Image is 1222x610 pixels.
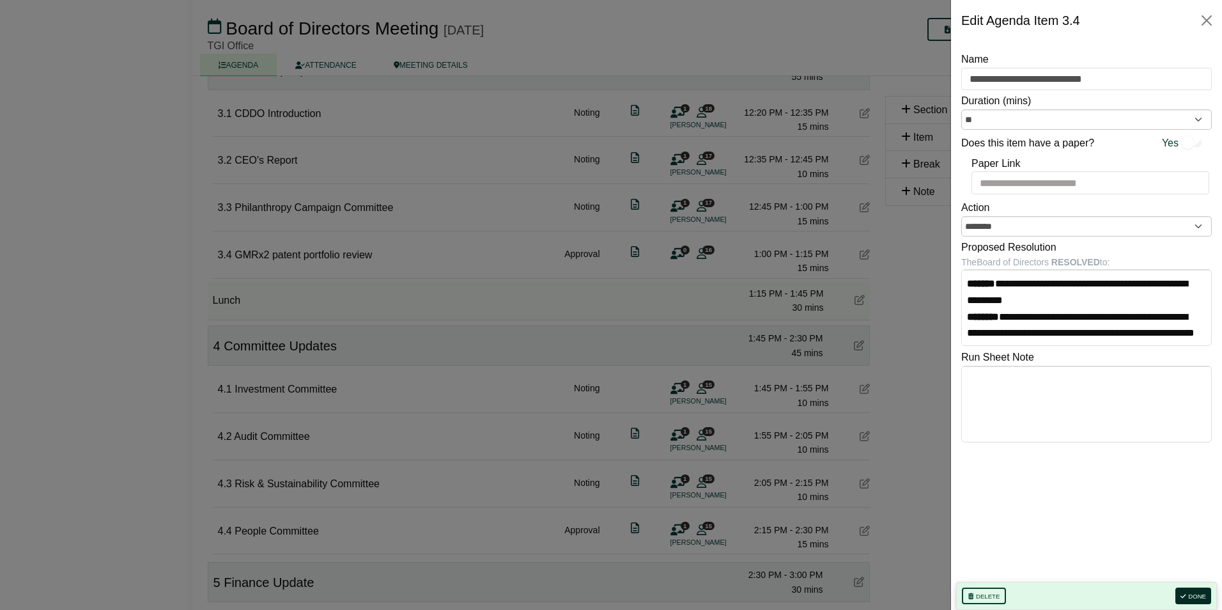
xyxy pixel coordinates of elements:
[962,588,1006,604] button: Delete
[961,51,989,68] label: Name
[1162,135,1179,152] span: Yes
[961,239,1056,256] label: Proposed Resolution
[961,135,1094,152] label: Does this item have a paper?
[961,93,1031,109] label: Duration (mins)
[971,155,1021,172] label: Paper Link
[961,349,1034,366] label: Run Sheet Note
[1051,257,1100,267] b: RESOLVED
[961,255,1212,269] div: The Board of Directors to:
[1196,10,1217,31] button: Close
[961,10,1080,31] div: Edit Agenda Item 3.4
[961,199,989,216] label: Action
[1175,588,1211,604] button: Done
